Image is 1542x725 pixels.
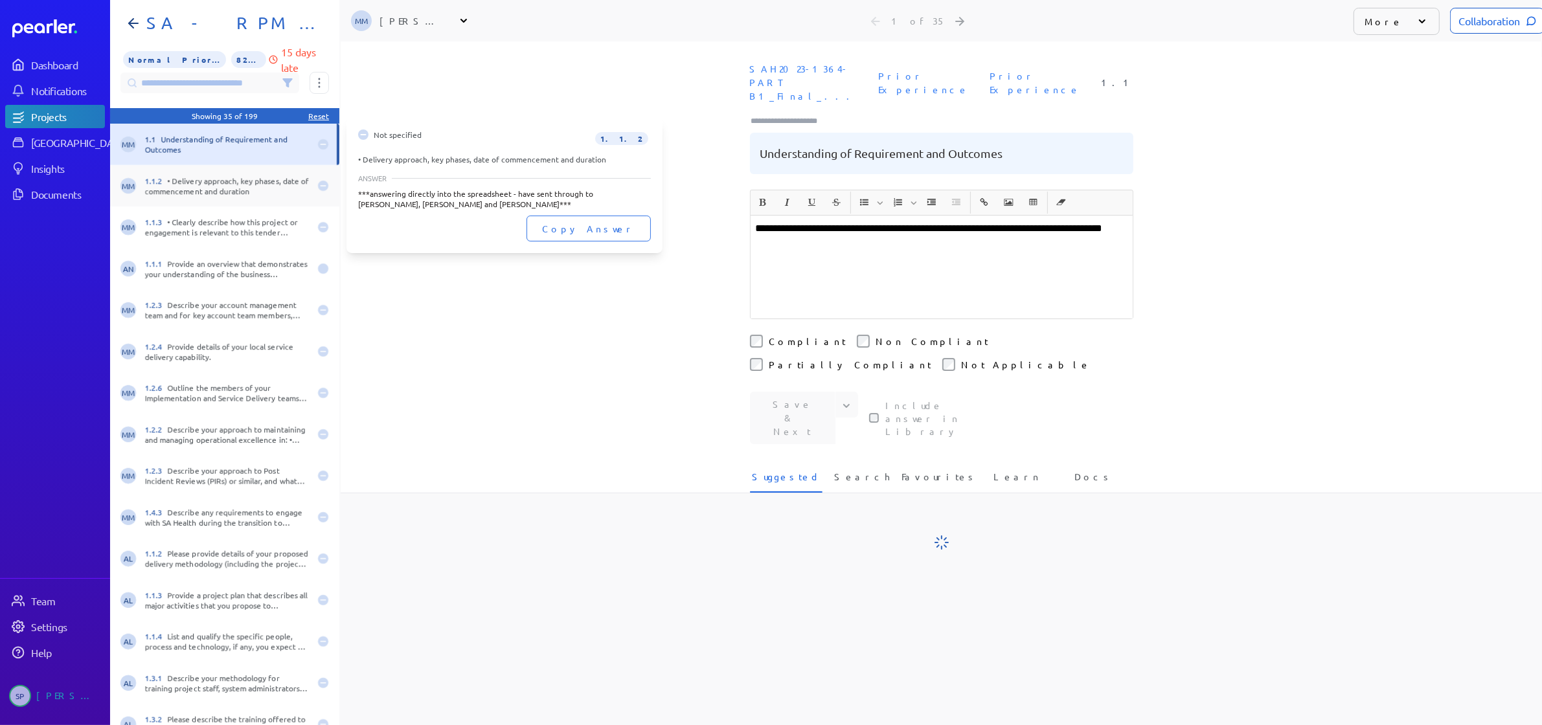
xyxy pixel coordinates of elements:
[31,594,104,607] div: Team
[120,261,136,276] span: Adam Nabali
[993,470,1041,491] span: Learn
[145,217,168,227] span: 1.1.3
[120,592,136,608] span: Alex Lupish
[145,300,168,310] span: 1.2.3
[760,143,1003,164] pre: Understanding of Requirement and Outcomes
[145,341,168,351] span: 1.2.4
[542,222,635,235] span: Copy Answer
[887,192,909,214] button: Insert Ordered List
[145,548,310,569] div: Please provide details of your proposed delivery methodology (including the project management me...
[145,217,310,238] div: • Clearly describe how this project or engagement is relevant to this tender process
[120,509,136,525] span: Michelle Manuel
[5,157,105,180] a: Insights
[358,154,651,164] div: • Delivery approach, key phases, date of commencement and duration
[120,675,136,691] span: Alex Lupish
[145,631,168,641] span: 1.1.4
[1096,71,1140,95] span: Reference Number: 1.1
[997,192,1021,214] span: Insert Image
[1023,192,1045,214] button: Insert table
[800,192,824,214] span: Underline
[120,468,136,484] span: Michelle Manuel
[31,136,128,149] div: [GEOGRAPHIC_DATA]
[145,631,310,652] div: List and qualify the specific people, process and technology, if any, you expect SA Health to pro...
[869,413,879,423] input: This checkbox controls whether your answer will be included in the Answer Library for future use
[145,465,310,486] div: Describe your approach to Post Incident Reviews (PIRs) or similar, and what artefacts and informa...
[31,620,104,633] div: Settings
[145,465,168,476] span: 1.2.3
[1365,15,1403,28] p: More
[752,192,774,214] button: Bold
[752,470,821,491] span: Suggested
[145,383,310,403] div: Outline the members of your Implementation and Service Delivery teams and include brief outlines ...
[281,44,329,75] p: 15 days late
[192,111,258,121] div: Showing 35 of 199
[769,335,846,348] label: Compliant
[527,216,651,241] button: Copy Answer
[120,219,136,235] span: Michelle Manuel
[5,641,105,664] a: Help
[5,53,105,76] a: Dashboard
[31,162,104,175] div: Insights
[120,344,136,359] span: Michelle Manuel
[145,258,168,269] span: 1.1.1
[5,183,105,206] a: Documents
[5,79,105,102] a: Notifications
[351,10,372,31] span: Michelle Manuel
[769,358,932,371] label: Partially Compliant
[1074,470,1113,491] span: Docs
[145,383,168,393] span: 1.2.6
[31,84,104,97] div: Notifications
[31,188,104,201] div: Documents
[31,110,104,123] div: Projects
[145,673,168,683] span: 1.3.1
[380,14,444,27] div: [PERSON_NAME]
[145,507,310,528] div: Describe any requirements to engage with SA Health during the transition to support period.
[745,57,863,108] span: Document: SAH2023-1364-PART B1_Final_Alcidion response.xlsx
[145,673,310,693] div: Describe your methodology for training project staff, system administrators and users such as cli...
[876,335,989,348] label: Non Compliant
[9,685,31,707] span: Sarah Pendlebury
[120,427,136,442] span: Michelle Manuel
[945,192,968,214] span: Decrease Indent
[5,105,105,128] a: Projects
[36,685,101,707] div: [PERSON_NAME]
[145,507,168,517] span: 1.4.3
[891,15,946,27] div: 1 of 35
[920,192,944,214] span: Increase Indent
[825,192,848,214] span: Strike through
[120,178,136,194] span: Michelle Manuel
[5,615,105,638] a: Settings
[595,132,648,145] span: 1.1.2
[145,134,161,144] span: 1.1
[308,111,329,121] div: Reset
[854,192,876,214] button: Insert Unordered List
[231,51,266,68] span: 82% of Questions Completed
[120,302,136,318] span: Michelle Manuel
[5,589,105,612] a: Team
[853,192,885,214] span: Insert Unordered List
[12,19,105,38] a: Dashboard
[998,192,1020,214] button: Insert Image
[921,192,943,214] button: Increase Indent
[973,192,996,214] span: Insert link
[834,470,890,491] span: Search
[751,192,775,214] span: Bold
[826,192,848,214] button: Strike through
[5,680,105,712] a: SP[PERSON_NAME]
[358,174,387,182] span: ANSWER
[145,714,168,724] span: 1.3.2
[776,192,799,214] span: Italic
[145,300,310,320] div: Describe your account management team and for key account team members, please provide resumes an...
[777,192,799,214] button: Italic
[801,192,823,214] button: Underline
[120,634,136,649] span: Alex Lupish
[902,470,978,491] span: Favourites
[885,399,995,438] label: This checkbox controls whether your answer will be included in the Answer Library for future use
[145,424,168,434] span: 1.2.2
[145,175,310,196] div: • Delivery approach, key phases, date of commencement and duration
[145,590,310,610] div: Provide a project plan that describes all major activities that you propose to undertake to compl...
[1050,192,1072,214] button: Clear Formatting
[145,424,310,445] div: Describe your approach to maintaining and managing operational excellence in: • Service level com...
[145,134,310,155] div: Understanding of Requirement and Outcomes
[145,590,168,600] span: 1.1.3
